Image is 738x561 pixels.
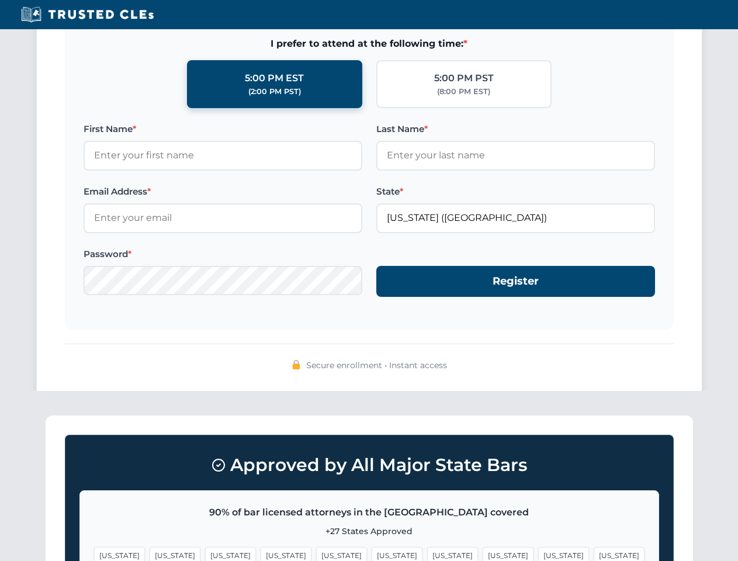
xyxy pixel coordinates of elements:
[292,360,301,369] img: 🔒
[84,141,362,170] input: Enter your first name
[437,86,490,98] div: (8:00 PM EST)
[376,141,655,170] input: Enter your last name
[245,71,304,86] div: 5:00 PM EST
[79,449,659,481] h3: Approved by All Major State Bars
[248,86,301,98] div: (2:00 PM PST)
[376,203,655,233] input: Florida (FL)
[94,505,645,520] p: 90% of bar licensed attorneys in the [GEOGRAPHIC_DATA] covered
[84,36,655,51] span: I prefer to attend at the following time:
[306,359,447,372] span: Secure enrollment • Instant access
[434,71,494,86] div: 5:00 PM PST
[376,266,655,297] button: Register
[376,122,655,136] label: Last Name
[84,185,362,199] label: Email Address
[84,122,362,136] label: First Name
[376,185,655,199] label: State
[84,203,362,233] input: Enter your email
[94,525,645,538] p: +27 States Approved
[18,6,157,23] img: Trusted CLEs
[84,247,362,261] label: Password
